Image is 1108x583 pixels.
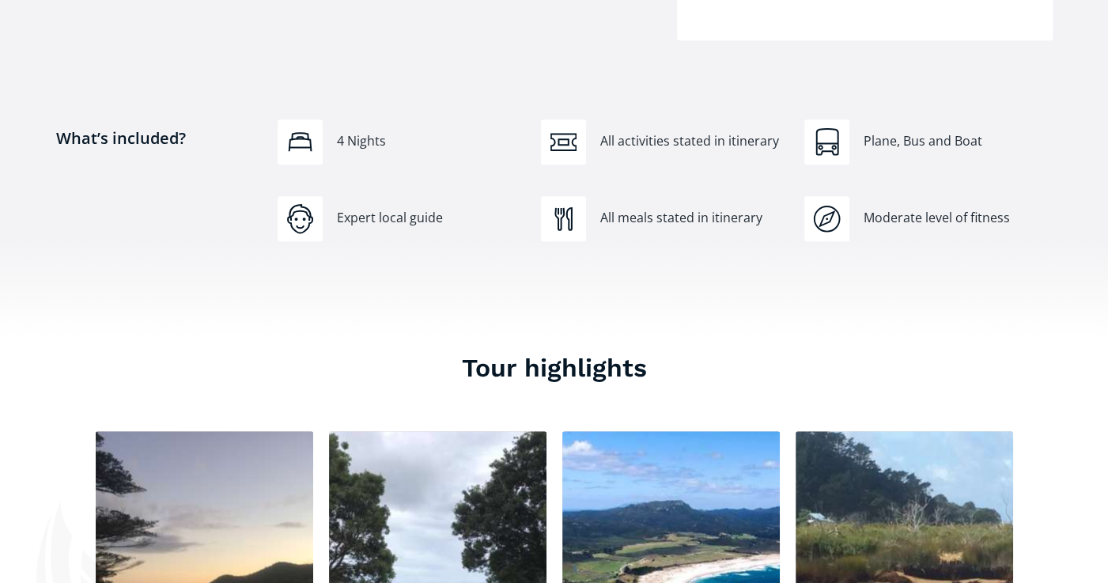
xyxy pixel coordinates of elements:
div: 4 Nights [337,133,525,150]
h3: Tour highlights [56,352,1053,384]
div: Expert local guide [337,210,525,227]
h4: What’s included? [56,127,262,210]
div: Moderate level of fitness [864,210,1052,227]
div: All meals stated in itinerary [600,210,788,227]
div: All activities stated in itinerary [600,133,788,150]
div: Plane, Bus and Boat [864,133,1052,150]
